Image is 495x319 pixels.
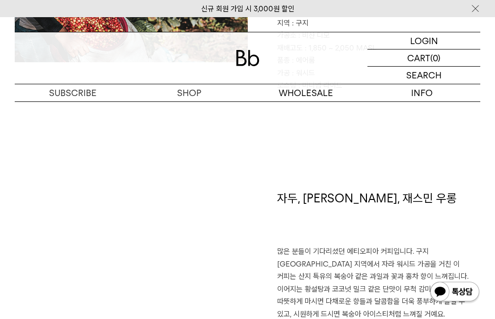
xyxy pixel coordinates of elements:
a: LOGIN [367,32,480,49]
p: WHOLESALE [248,84,364,101]
a: CART (0) [367,49,480,67]
img: 카카오톡 채널 1:1 채팅 버튼 [429,281,480,304]
a: 신규 회원 가입 시 3,000원 할인 [201,4,294,13]
p: LOGIN [410,32,438,49]
p: SEARCH [406,67,442,84]
a: SUBSCRIBE [15,84,131,101]
p: INFO [364,84,480,101]
h1: 자두, [PERSON_NAME], 재스민 우롱 [277,190,481,246]
p: (0) [430,49,441,66]
img: 로고 [236,50,260,66]
a: SHOP [131,84,247,101]
p: CART [407,49,430,66]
